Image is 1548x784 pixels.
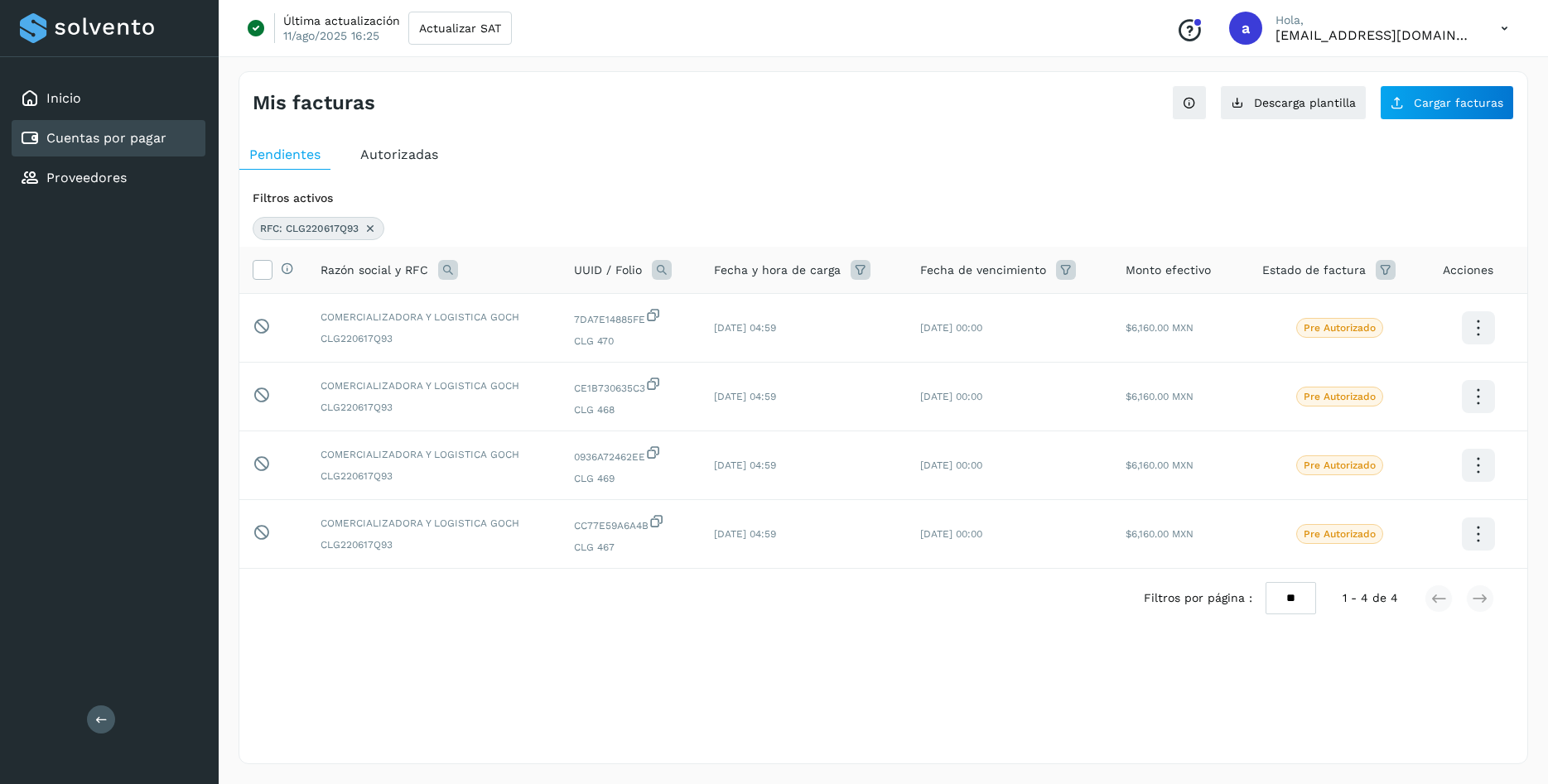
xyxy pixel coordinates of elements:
span: [DATE] 04:59 [714,322,776,334]
button: Descarga plantilla [1220,85,1367,120]
span: $6,160.00 MXN [1126,459,1194,471]
span: Fecha de vencimiento [920,262,1046,279]
span: Autorizadas [360,147,438,162]
span: CE1B730635C3 [574,376,687,396]
span: CLG220617Q93 [321,400,547,415]
span: $6,160.00 MXN [1126,391,1194,402]
span: 0936A72462EE [574,445,687,464]
button: Cargar facturas [1380,85,1514,120]
a: Inicio [46,90,81,106]
button: Actualizar SAT [408,12,512,45]
span: Pendientes [249,147,321,162]
span: CLG 468 [574,402,687,417]
span: [DATE] 04:59 [714,459,776,471]
span: [DATE] 00:00 [920,459,982,471]
span: UUID / Folio [574,262,642,279]
span: Descarga plantilla [1254,97,1356,108]
div: Inicio [12,80,205,117]
span: Acciones [1443,262,1493,279]
a: Proveedores [46,170,127,185]
p: administracion@supplinkplan.com [1276,27,1474,43]
span: COMERCIALIZADORA Y LOGISTICA GOCH [321,447,547,462]
span: [DATE] 00:00 [920,528,982,540]
span: Filtros por página : [1144,589,1252,607]
span: $6,160.00 MXN [1126,528,1194,540]
span: Fecha y hora de carga [714,262,841,279]
h4: Mis facturas [253,91,375,115]
span: Estado de factura [1262,262,1366,279]
div: Cuentas por pagar [12,120,205,156]
p: Pre Autorizado [1304,459,1376,471]
a: Cuentas por pagar [46,130,166,146]
span: CLG 467 [574,540,687,555]
span: [DATE] 00:00 [920,391,982,402]
p: Pre Autorizado [1304,322,1376,334]
span: Monto efectivo [1126,262,1211,279]
span: CLG220617Q93 [321,537,547,552]
div: Filtros activos [253,190,1514,207]
span: $6,160.00 MXN [1126,322,1194,334]
span: CC77E59A6A4B [574,513,687,533]
span: CLG220617Q93 [321,469,547,483]
p: Pre Autorizado [1304,391,1376,402]
span: Cargar facturas [1414,97,1503,108]
span: 1 - 4 de 4 [1343,589,1398,607]
p: Última actualización [283,13,400,28]
span: Actualizar SAT [419,22,501,34]
span: COMERCIALIZADORA Y LOGISTICA GOCH [321,516,547,531]
span: CLG220617Q93 [321,331,547,346]
span: [DATE] 04:59 [714,391,776,402]
p: Hola, [1276,13,1474,27]
div: Proveedores [12,160,205,196]
span: COMERCIALIZADORA Y LOGISTICA GOCH [321,378,547,393]
p: Pre Autorizado [1304,528,1376,540]
span: [DATE] 00:00 [920,322,982,334]
span: 7DA7E14885FE [574,307,687,327]
p: 11/ago/2025 16:25 [283,28,379,43]
span: COMERCIALIZADORA Y LOGISTICA GOCH [321,310,547,325]
span: RFC: CLG220617Q93 [260,221,359,236]
span: [DATE] 04:59 [714,528,776,540]
span: CLG 469 [574,471,687,486]
span: CLG 470 [574,334,687,349]
div: RFC: CLG220617Q93 [253,217,384,240]
span: Razón social y RFC [321,262,428,279]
